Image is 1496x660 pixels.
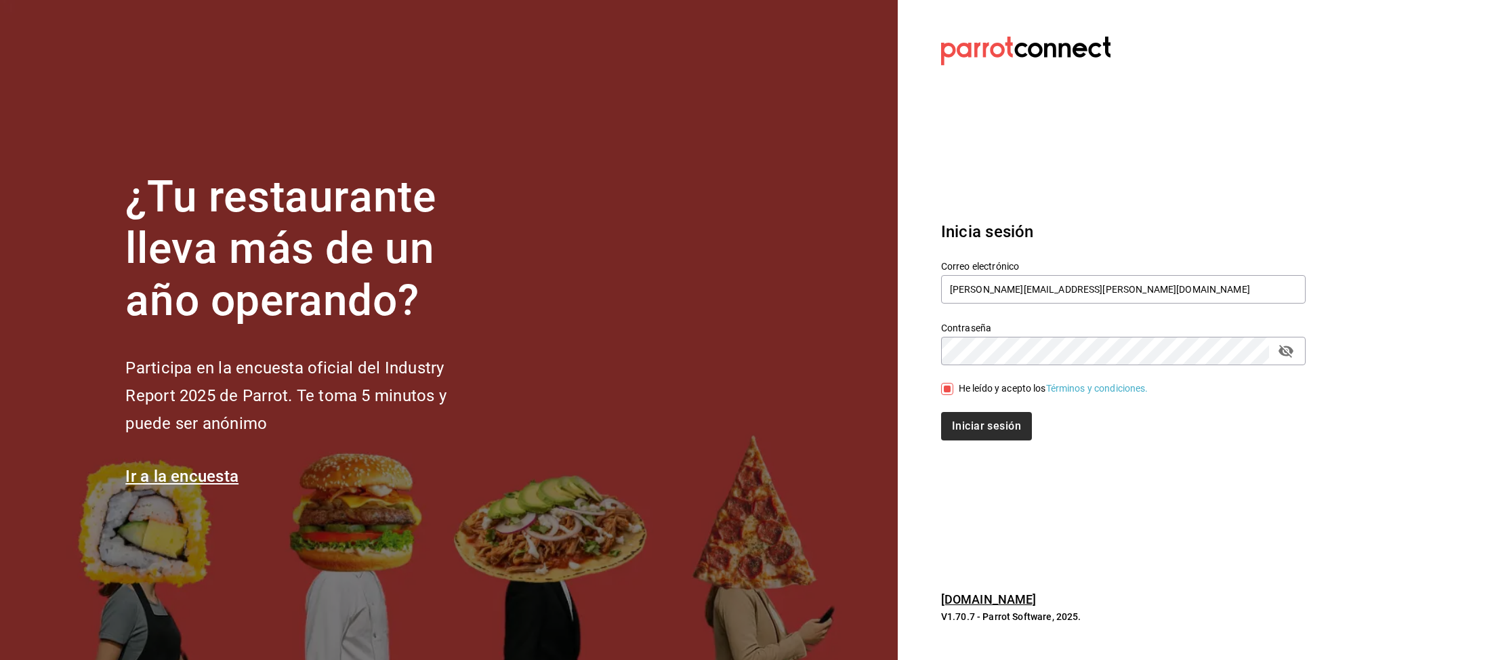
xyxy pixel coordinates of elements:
[941,412,1032,440] button: Iniciar sesión
[941,592,1037,606] a: [DOMAIN_NAME]
[941,610,1306,623] p: V1.70.7 - Parrot Software, 2025.
[1274,339,1297,363] button: passwordField
[125,467,238,486] a: Ir a la encuesta
[959,381,1148,396] div: He leído y acepto los
[941,261,1306,270] label: Correo electrónico
[1046,383,1148,394] a: Términos y condiciones.
[125,354,491,437] h2: Participa en la encuesta oficial del Industry Report 2025 de Parrot. Te toma 5 minutos y puede se...
[125,171,491,327] h1: ¿Tu restaurante lleva más de un año operando?
[941,275,1306,304] input: Ingresa tu correo electrónico
[941,323,1306,332] label: Contraseña
[941,220,1306,244] h3: Inicia sesión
